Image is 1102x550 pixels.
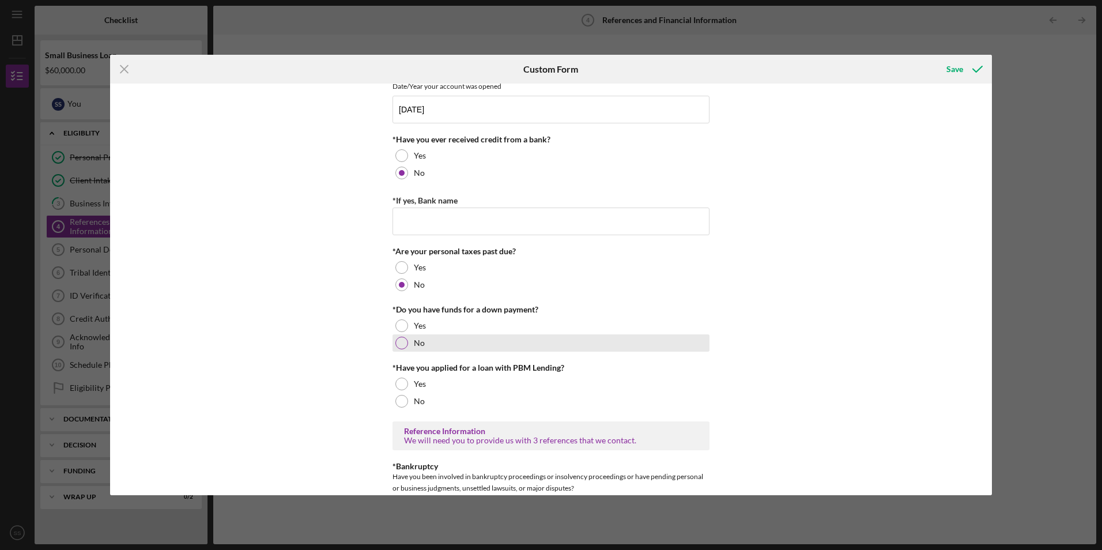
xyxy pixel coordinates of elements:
div: Reference Information [404,427,698,436]
label: *If yes, Bank name [393,195,458,205]
div: *Do you have funds for a down payment? [393,305,709,314]
div: Have you been involved in bankruptcy proceedings or insolvency proceedings or have pending person... [393,471,709,494]
label: No [414,397,425,406]
div: *Bankruptcy [393,462,709,471]
div: Date/Year your account was opened [393,82,709,91]
label: Yes [414,321,426,330]
button: Save [935,58,992,81]
label: Yes [414,379,426,389]
label: No [414,168,425,178]
div: *Have you applied for a loan with PBM Lending? [393,363,709,372]
label: Yes [414,263,426,272]
label: No [414,280,425,289]
div: *Have you ever received credit from a bank? [393,135,709,144]
div: We will need you to provide us with 3 references that we contact. [404,436,698,445]
h6: Custom Form [523,64,578,74]
label: Yes [414,151,426,160]
div: *Are your personal taxes past due? [393,247,709,256]
label: No [414,338,425,348]
div: Save [946,58,963,81]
